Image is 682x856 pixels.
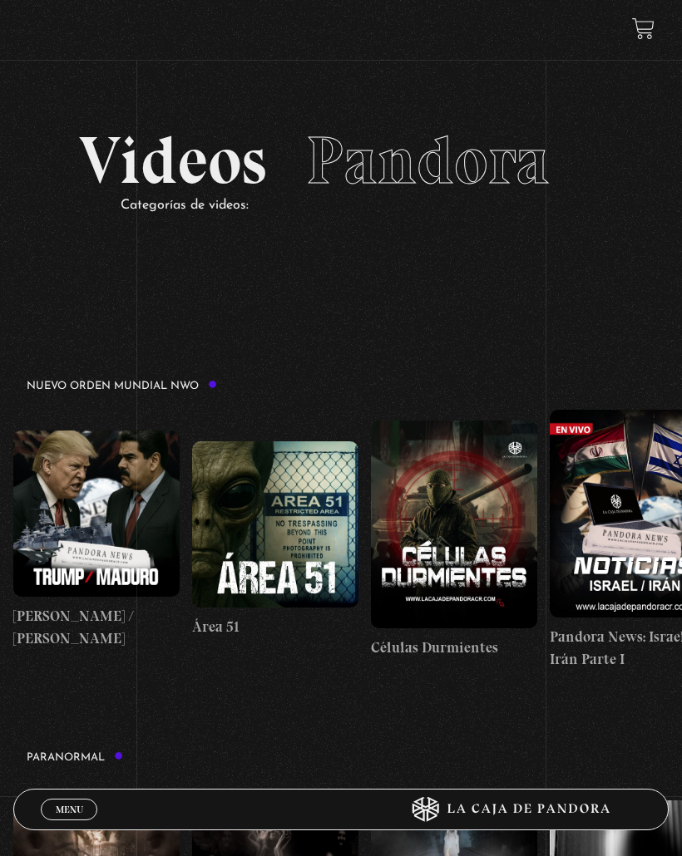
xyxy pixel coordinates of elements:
span: Pandora [306,121,550,200]
h4: Células Durmientes [371,637,537,659]
h3: Paranormal [27,751,123,763]
h4: [PERSON_NAME] / [PERSON_NAME] [13,605,180,650]
h4: Área 51 [192,616,358,638]
p: Categorías de videos: [121,194,603,218]
span: Menu [56,804,83,814]
a: Área 51 [192,408,358,672]
a: [PERSON_NAME] / [PERSON_NAME] [13,408,180,672]
a: Células Durmientes [371,408,537,672]
a: View your shopping cart [632,17,655,40]
h2: Videos [79,127,603,194]
span: Cerrar [50,819,89,830]
h3: Nuevo Orden Mundial NWO [27,380,217,391]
